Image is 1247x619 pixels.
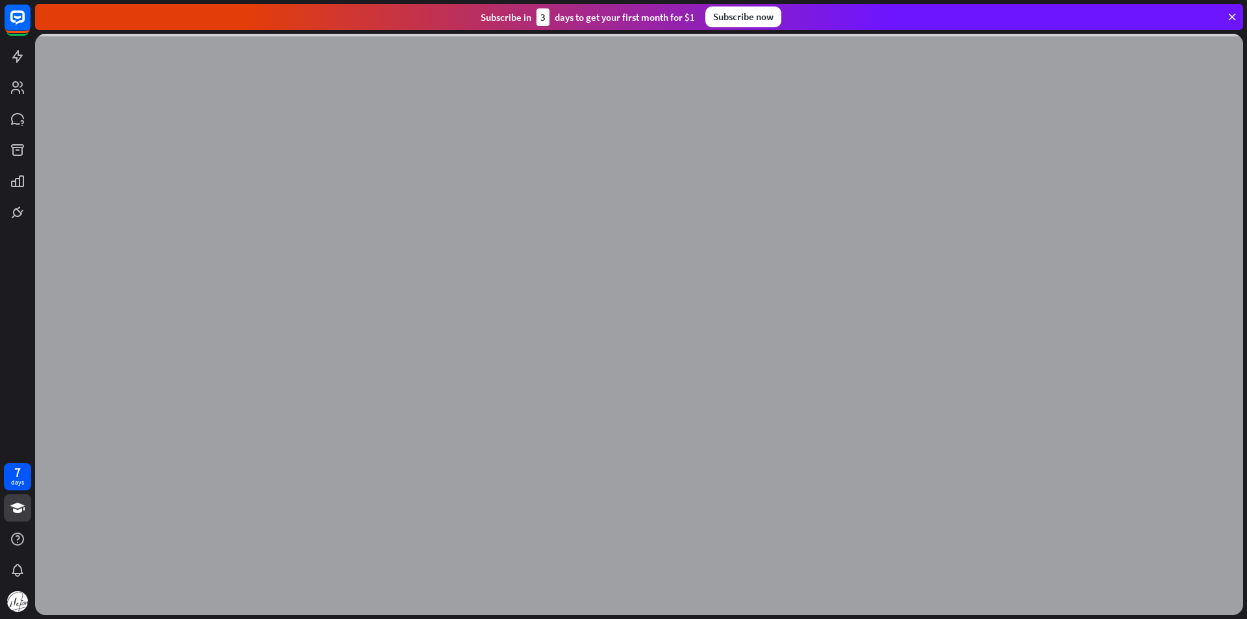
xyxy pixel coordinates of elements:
div: days [11,478,24,487]
div: Subscribe in days to get your first month for $1 [481,8,695,26]
div: 3 [536,8,549,26]
a: 7 days [4,463,31,490]
div: 7 [14,466,21,478]
div: Subscribe now [705,6,781,27]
